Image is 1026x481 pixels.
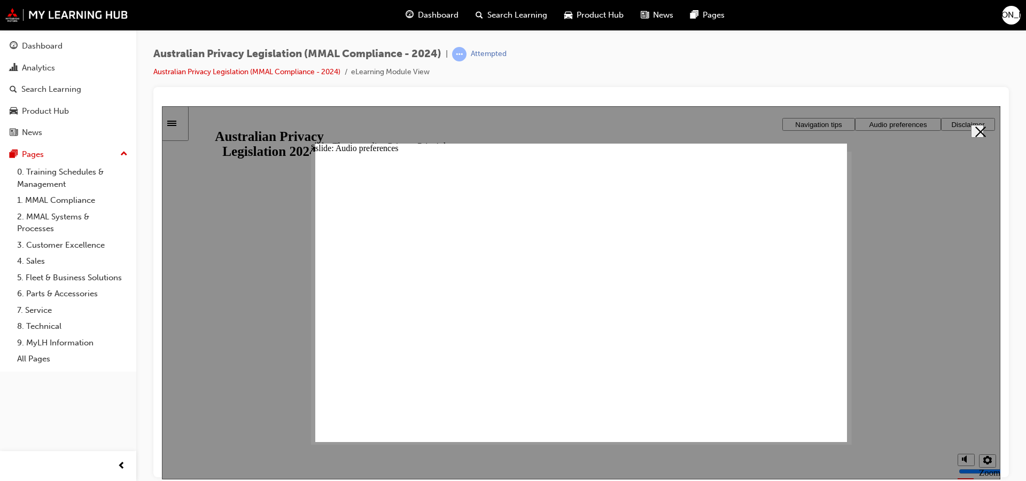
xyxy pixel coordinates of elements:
span: Product Hub [577,9,624,21]
span: Dashboard [418,9,458,21]
span: News [653,9,673,21]
div: Dashboard [22,40,63,52]
div: Product Hub [22,105,69,117]
span: learningRecordVerb_ATTEMPT-icon [452,47,467,61]
li: eLearning Module View [351,66,430,78]
span: | [446,48,448,60]
a: car-iconProduct Hub [556,4,632,26]
span: up-icon [120,147,128,161]
a: pages-iconPages [682,4,733,26]
img: mmal [5,8,128,22]
a: Product Hub [4,101,132,121]
a: search-iconSearch Learning [467,4,556,26]
a: 7. Service [13,302,132,319]
span: search-icon [476,9,483,22]
div: Analytics [22,62,55,74]
div: News [22,127,42,139]
a: Analytics [4,58,132,78]
span: Australian Privacy Legislation (MMAL Compliance - 2024) [153,48,441,60]
a: 4. Sales [13,253,132,270]
span: Pages [703,9,725,21]
div: Pages [22,148,44,161]
span: search-icon [10,85,17,94]
span: prev-icon [118,460,126,473]
a: 1. MMAL Compliance [13,192,132,209]
span: pages-icon [690,9,698,22]
span: car-icon [10,107,18,116]
span: chart-icon [10,64,18,73]
div: Attempted [471,49,507,59]
a: Dashboard [4,36,132,56]
button: Pages [4,145,132,164]
a: All Pages [13,351,132,367]
button: Close [809,19,822,31]
a: guage-iconDashboard [397,4,467,26]
a: 8. Technical [13,318,132,335]
a: 2. MMAL Systems & Processes [13,209,132,237]
a: Search Learning [4,80,132,99]
div: Search Learning [21,83,81,96]
a: Australian Privacy Legislation (MMAL Compliance - 2024) [153,67,340,76]
a: 6. Parts & Accessories [13,286,132,302]
button: [PERSON_NAME] [1002,6,1021,25]
span: news-icon [10,128,18,138]
span: Search Learning [487,9,547,21]
a: news-iconNews [632,4,682,26]
span: guage-icon [406,9,414,22]
span: pages-icon [10,150,18,160]
a: 5. Fleet & Business Solutions [13,270,132,286]
a: 0. Training Schedules & Management [13,164,132,192]
span: news-icon [641,9,649,22]
a: News [4,123,132,143]
span: guage-icon [10,42,18,51]
span: car-icon [564,9,572,22]
a: 3. Customer Excellence [13,237,132,254]
button: DashboardAnalyticsSearch LearningProduct HubNews [4,34,132,145]
a: 9. MyLH Information [13,335,132,351]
